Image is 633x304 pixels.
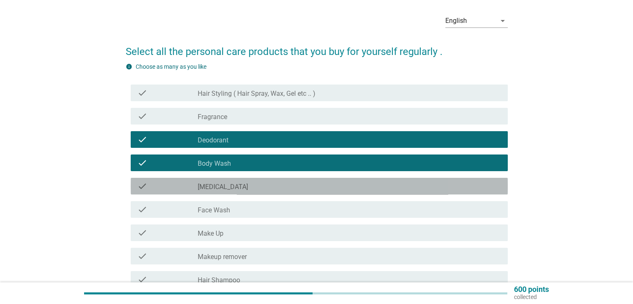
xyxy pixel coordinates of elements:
label: Choose as many as you like [136,63,206,70]
label: Makeup remover [198,253,247,261]
p: 600 points [514,286,549,293]
i: check [137,135,147,145]
label: Make Up [198,229,223,238]
p: collected [514,293,549,301]
i: check [137,274,147,284]
i: check [137,228,147,238]
h2: Select all the personal care products that you buy for yourself regularly . [126,36,508,59]
label: Fragrance [198,113,227,121]
label: Deodorant [198,136,228,145]
label: Body Wash [198,159,231,168]
div: English [445,17,467,25]
i: check [137,204,147,214]
i: info [126,63,132,70]
i: arrow_drop_down [498,16,508,26]
i: check [137,181,147,191]
label: Face Wash [198,206,230,214]
label: Hair Styling ( Hair Spray, Wax, Gel etc .. ) [198,90,315,98]
label: Hair Shampoo [198,276,240,284]
i: check [137,88,147,98]
i: check [137,158,147,168]
i: check [137,251,147,261]
i: check [137,111,147,121]
label: [MEDICAL_DATA] [198,183,248,191]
